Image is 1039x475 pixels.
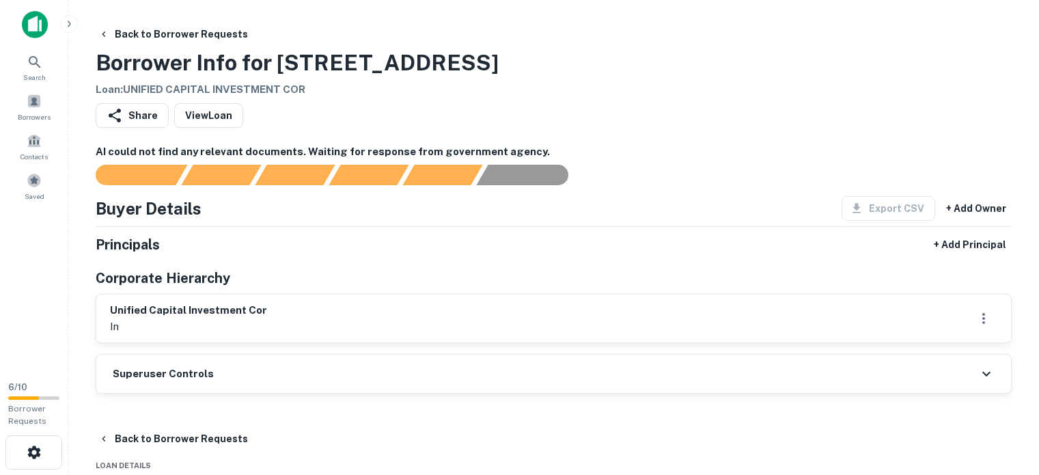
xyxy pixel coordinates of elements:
span: 6 / 10 [8,382,27,392]
p: in [110,318,267,335]
div: Principals found, still searching for contact information. This may take time... [402,165,482,185]
span: Saved [25,191,44,202]
a: Search [4,49,64,85]
span: Borrowers [18,111,51,122]
h3: Borrower Info for [STREET_ADDRESS] [96,46,499,79]
a: Contacts [4,128,64,165]
a: ViewLoan [174,103,243,128]
button: Back to Borrower Requests [93,22,253,46]
div: AI fulfillment process complete. [477,165,585,185]
div: Your request is received and processing... [181,165,261,185]
span: Search [23,72,46,83]
iframe: Chat Widget [971,366,1039,431]
span: Borrower Requests [8,404,46,426]
h4: Buyer Details [96,196,202,221]
button: Back to Borrower Requests [93,426,253,451]
h6: unified capital investment cor [110,303,267,318]
button: + Add Owner [941,196,1012,221]
div: Principals found, AI now looking for contact information... [329,165,408,185]
img: capitalize-icon.png [22,11,48,38]
h5: Corporate Hierarchy [96,268,230,288]
button: Share [96,103,169,128]
h5: Principals [96,234,160,255]
button: + Add Principal [928,232,1012,257]
a: Saved [4,167,64,204]
div: Documents found, AI parsing details... [255,165,335,185]
h6: Superuser Controls [113,366,214,382]
a: Borrowers [4,88,64,125]
h6: AI could not find any relevant documents. Waiting for response from government agency. [96,144,1012,160]
div: Sending borrower request to AI... [79,165,182,185]
span: Loan Details [96,461,151,470]
span: Contacts [20,151,48,162]
h6: Loan : UNIFIED CAPITAL INVESTMENT COR [96,82,499,98]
